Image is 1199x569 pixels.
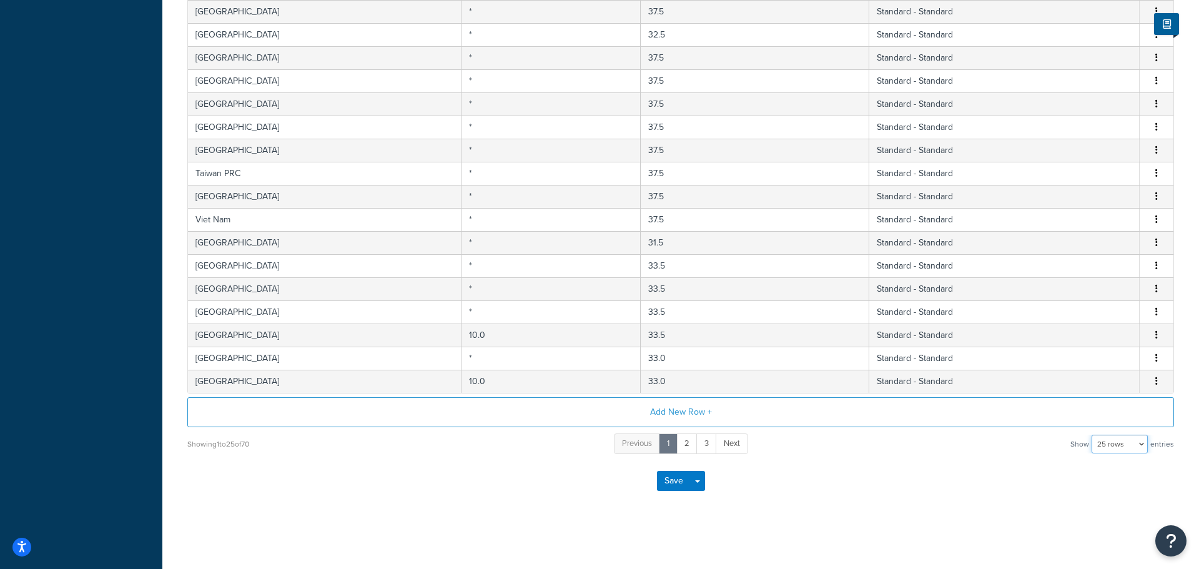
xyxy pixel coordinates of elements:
[869,300,1140,324] td: Standard - Standard
[188,185,461,208] td: [GEOGRAPHIC_DATA]
[188,300,461,324] td: [GEOGRAPHIC_DATA]
[187,435,249,453] div: Showing 1 to 25 of 70
[641,347,870,370] td: 33.0
[1070,435,1089,453] span: Show
[696,433,717,454] a: 3
[188,139,461,162] td: [GEOGRAPHIC_DATA]
[188,324,461,347] td: [GEOGRAPHIC_DATA]
[641,370,870,393] td: 33.0
[188,277,461,300] td: [GEOGRAPHIC_DATA]
[869,324,1140,347] td: Standard - Standard
[187,397,1174,427] button: Add New Row +
[657,471,691,491] button: Save
[641,23,870,46] td: 32.5
[659,433,678,454] a: 1
[641,139,870,162] td: 37.5
[869,139,1140,162] td: Standard - Standard
[641,277,870,300] td: 33.5
[188,116,461,139] td: [GEOGRAPHIC_DATA]
[1155,525,1187,557] button: Open Resource Center
[188,208,461,231] td: Viet Nam
[869,23,1140,46] td: Standard - Standard
[869,254,1140,277] td: Standard - Standard
[188,231,461,254] td: [GEOGRAPHIC_DATA]
[188,162,461,185] td: Taiwan PRC
[716,433,748,454] a: Next
[869,277,1140,300] td: Standard - Standard
[641,69,870,92] td: 37.5
[188,46,461,69] td: [GEOGRAPHIC_DATA]
[641,300,870,324] td: 33.5
[869,231,1140,254] td: Standard - Standard
[641,116,870,139] td: 37.5
[188,23,461,46] td: [GEOGRAPHIC_DATA]
[188,92,461,116] td: [GEOGRAPHIC_DATA]
[461,324,641,347] td: 10.0
[676,433,698,454] a: 2
[641,208,870,231] td: 37.5
[461,370,641,393] td: 10.0
[869,185,1140,208] td: Standard - Standard
[869,347,1140,370] td: Standard - Standard
[869,162,1140,185] td: Standard - Standard
[1150,435,1174,453] span: entries
[188,254,461,277] td: [GEOGRAPHIC_DATA]
[641,185,870,208] td: 37.5
[869,92,1140,116] td: Standard - Standard
[188,69,461,92] td: [GEOGRAPHIC_DATA]
[869,208,1140,231] td: Standard - Standard
[1154,13,1179,35] button: Show Help Docs
[641,254,870,277] td: 33.5
[641,324,870,347] td: 33.5
[869,46,1140,69] td: Standard - Standard
[641,92,870,116] td: 37.5
[622,437,652,449] span: Previous
[188,370,461,393] td: [GEOGRAPHIC_DATA]
[869,69,1140,92] td: Standard - Standard
[188,347,461,370] td: [GEOGRAPHIC_DATA]
[641,162,870,185] td: 37.5
[641,231,870,254] td: 31.5
[614,433,660,454] a: Previous
[869,370,1140,393] td: Standard - Standard
[641,46,870,69] td: 37.5
[869,116,1140,139] td: Standard - Standard
[724,437,740,449] span: Next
